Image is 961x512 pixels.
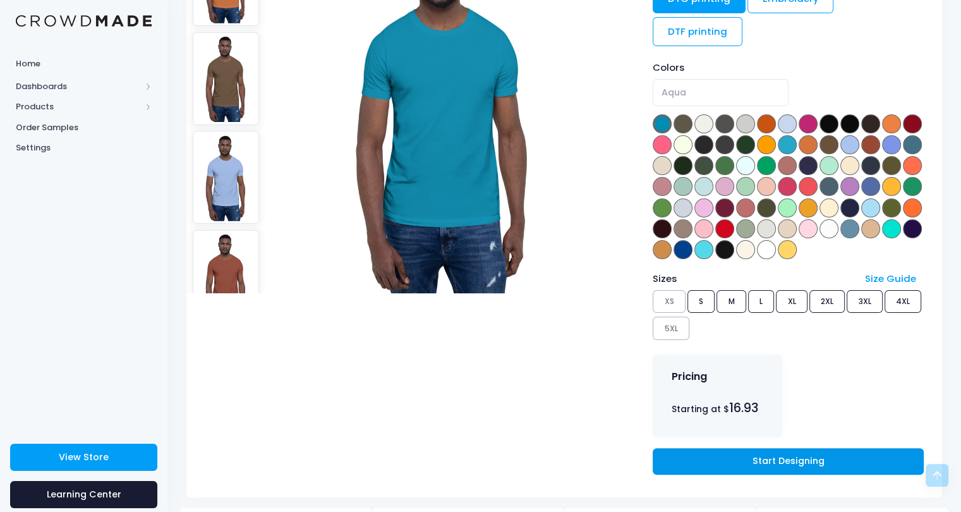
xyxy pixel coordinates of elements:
a: Learning Center [10,481,157,508]
span: Learning Center [47,488,121,501]
a: Start Designing [653,448,923,475]
img: Logo [16,15,152,27]
div: Sizes [647,272,859,286]
a: DTF printing [653,17,742,46]
span: Products [16,101,141,113]
div: Colors [653,61,923,75]
a: View Store [10,444,157,471]
span: Dashboards [16,80,141,93]
span: Aqua [653,79,788,106]
span: View Store [59,451,109,463]
span: 16.93 [729,399,758,417]
h4: Pricing [672,370,707,383]
a: Size Guide [865,272,916,285]
span: Aqua [662,86,686,99]
span: Settings [16,142,152,154]
div: Starting at $ [672,399,764,417]
span: Home [16,58,152,70]
span: Order Samples [16,121,152,134]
